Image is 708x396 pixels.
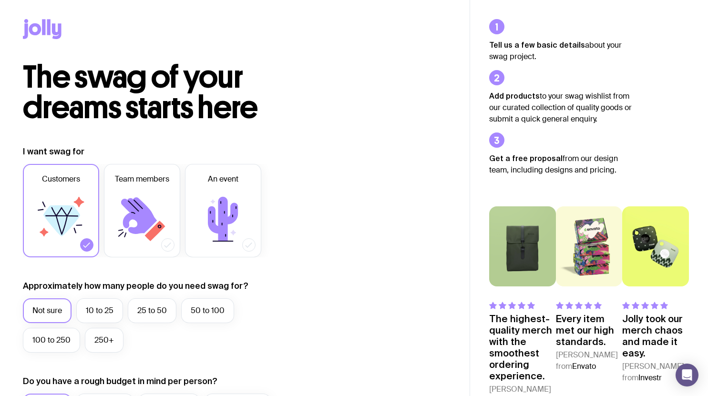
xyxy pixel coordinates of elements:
[489,152,632,176] p: from our design team, including designs and pricing.
[42,173,80,185] span: Customers
[23,328,80,353] label: 100 to 250
[622,313,689,359] p: Jolly took our merch chaos and made it easy.
[208,173,238,185] span: An event
[489,154,563,162] strong: Get a free proposal
[23,376,217,387] label: Do you have a rough budget in mind per person?
[572,361,596,371] span: Envato
[23,298,72,323] label: Not sure
[638,373,662,383] span: Investr
[115,173,169,185] span: Team members
[128,298,176,323] label: 25 to 50
[76,298,123,323] label: 10 to 25
[556,349,623,372] cite: [PERSON_NAME] from
[23,280,248,292] label: Approximately how many people do you need swag for?
[23,146,84,157] label: I want swag for
[85,328,123,353] label: 250+
[489,90,632,125] p: to your swag wishlist from our curated collection of quality goods or submit a quick general enqu...
[676,364,698,386] div: Open Intercom Messenger
[181,298,234,323] label: 50 to 100
[489,91,540,100] strong: Add products
[489,41,585,49] strong: Tell us a few basic details
[23,58,258,126] span: The swag of your dreams starts here
[489,313,556,382] p: The highest-quality merch with the smoothest ordering experience.
[622,361,689,384] cite: [PERSON_NAME] from
[489,39,632,62] p: about your swag project.
[556,313,623,347] p: Every item met our high standards.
